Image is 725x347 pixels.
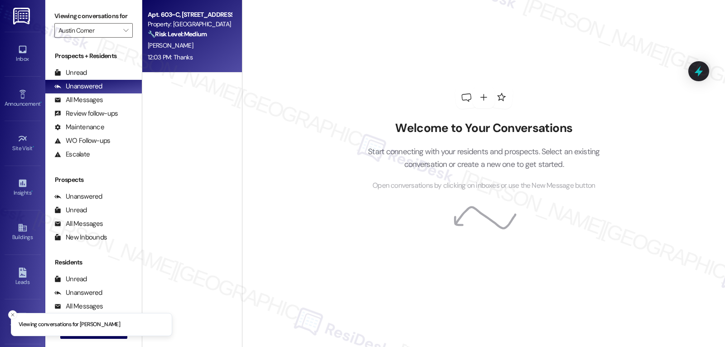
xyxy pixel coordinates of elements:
a: Site Visit • [5,131,41,156]
div: Escalate [54,150,90,159]
strong: 🔧 Risk Level: Medium [148,30,207,38]
div: All Messages [54,219,103,229]
div: 12:03 PM: Thanks [148,53,193,61]
span: • [31,188,33,195]
p: Start connecting with your residents and prospects. Select an existing conversation or create a n... [354,145,614,171]
a: Buildings [5,220,41,244]
div: WO Follow-ups [54,136,110,146]
a: Templates • [5,309,41,334]
div: Residents [45,258,142,267]
div: Unread [54,205,87,215]
h2: Welcome to Your Conversations [354,121,614,136]
img: ResiDesk Logo [13,8,32,24]
div: New Inbounds [54,233,107,242]
p: Viewing conversations for [PERSON_NAME] [19,321,120,329]
div: Prospects + Residents [45,51,142,61]
div: Apt. 603~C, [STREET_ADDRESS] [148,10,232,20]
span: • [33,144,34,150]
div: Maintenance [54,122,104,132]
span: • [40,99,42,106]
div: All Messages [54,95,103,105]
div: Prospects [45,175,142,185]
div: All Messages [54,302,103,311]
div: Unanswered [54,82,102,91]
label: Viewing conversations for [54,9,133,23]
button: Close toast [8,310,17,319]
span: [PERSON_NAME] [148,41,193,49]
div: Unread [54,274,87,284]
a: Insights • [5,176,41,200]
div: Unanswered [54,192,102,201]
input: All communities [58,23,118,38]
a: Inbox [5,42,41,66]
div: Unanswered [54,288,102,298]
a: Leads [5,265,41,289]
i:  [123,27,128,34]
div: Review follow-ups [54,109,118,118]
div: Unread [54,68,87,78]
div: Property: [GEOGRAPHIC_DATA] [148,20,232,29]
span: Open conversations by clicking on inboxes or use the New Message button [372,180,595,191]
